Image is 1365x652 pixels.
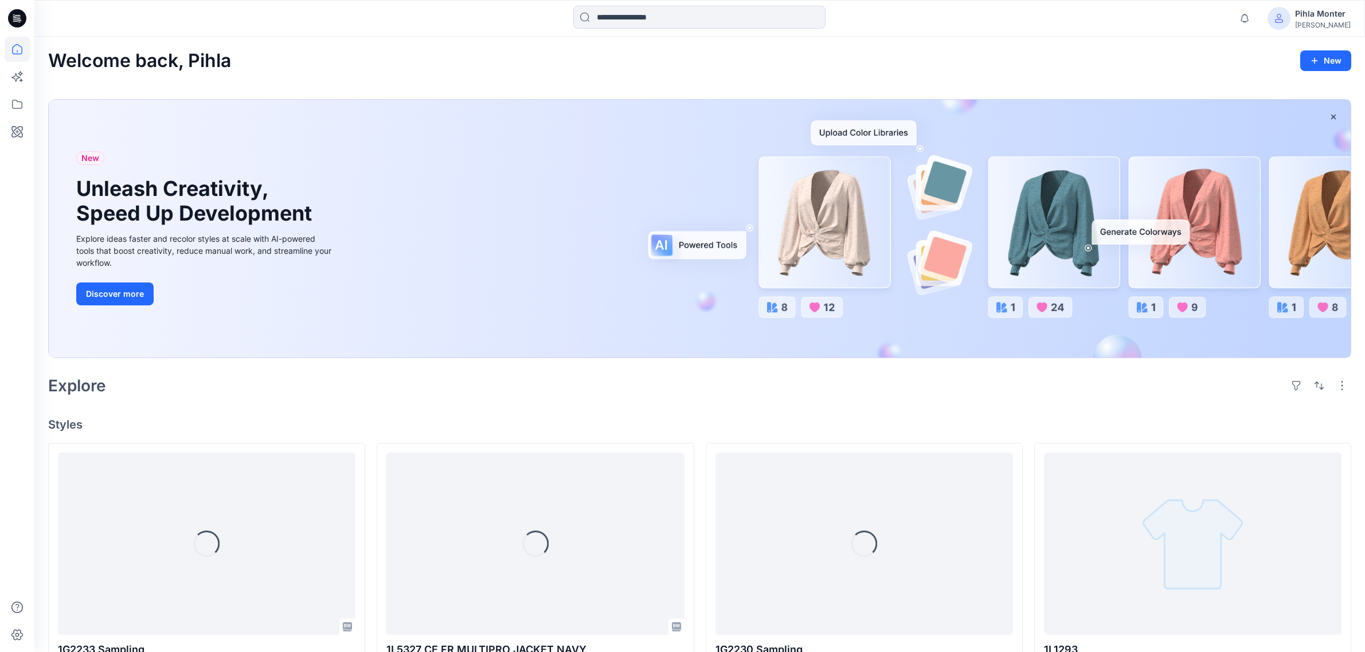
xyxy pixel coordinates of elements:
span: New [81,151,99,165]
a: Discover more [76,282,334,305]
h1: Unleash Creativity, Speed Up Development [76,176,317,226]
h2: Explore [48,376,106,395]
h4: Styles [48,418,1351,431]
button: New [1300,50,1351,71]
div: [PERSON_NAME] [1295,21,1351,29]
div: Pihla Monter [1295,7,1351,21]
a: 1L1293 [1044,453,1341,635]
div: Explore ideas faster and recolor styles at scale with AI-powered tools that boost creativity, red... [76,233,334,269]
svg: avatar [1274,14,1284,23]
button: Discover more [76,282,154,305]
h2: Welcome back, Pihla [48,50,231,72]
